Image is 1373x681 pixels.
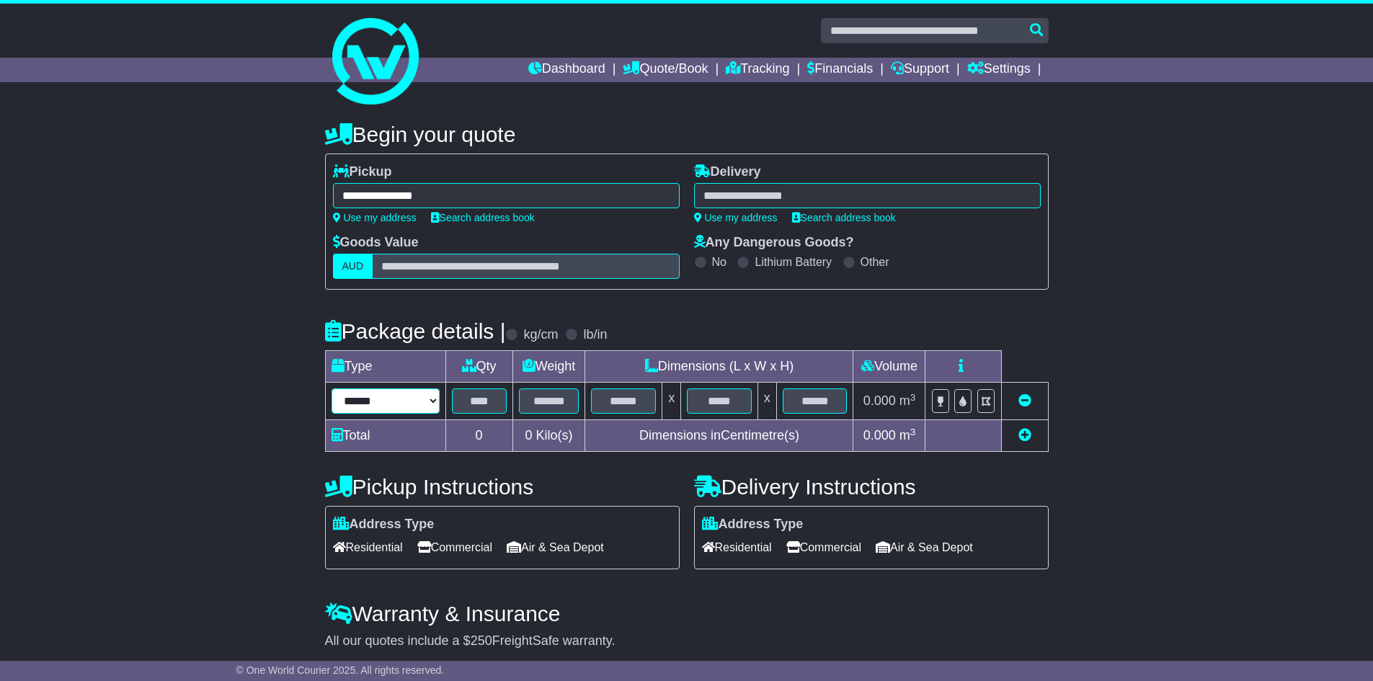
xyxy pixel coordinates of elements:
a: Search address book [431,212,535,223]
a: Remove this item [1018,393,1031,408]
a: Support [891,58,949,82]
td: Weight [512,351,585,383]
span: Residential [333,536,403,558]
span: 250 [471,633,492,648]
label: Address Type [333,517,435,533]
sup: 3 [910,392,916,403]
label: Address Type [702,517,804,533]
span: Commercial [786,536,861,558]
span: Air & Sea Depot [507,536,604,558]
a: Search address book [792,212,896,223]
a: Add new item [1018,428,1031,442]
td: 0 [445,420,512,452]
span: Commercial [417,536,492,558]
span: 0 [525,428,532,442]
h4: Pickup Instructions [325,475,680,499]
label: Pickup [333,164,392,180]
label: AUD [333,254,373,279]
sup: 3 [910,427,916,437]
a: Use my address [333,212,417,223]
td: Total [325,420,445,452]
h4: Package details | [325,319,506,343]
a: Quote/Book [623,58,708,82]
span: © One World Courier 2025. All rights reserved. [236,664,445,676]
span: Residential [702,536,772,558]
div: All our quotes include a $ FreightSafe warranty. [325,633,1049,649]
label: No [712,255,727,269]
span: m [899,393,916,408]
a: Use my address [694,212,778,223]
h4: Delivery Instructions [694,475,1049,499]
label: Other [861,255,889,269]
label: Lithium Battery [755,255,832,269]
label: Any Dangerous Goods? [694,235,854,251]
a: Tracking [726,58,789,82]
td: Dimensions in Centimetre(s) [585,420,853,452]
a: Dashboard [528,58,605,82]
label: Goods Value [333,235,419,251]
h4: Warranty & Insurance [325,602,1049,626]
td: Qty [445,351,512,383]
a: Settings [967,58,1031,82]
span: Air & Sea Depot [876,536,973,558]
span: 0.000 [863,428,896,442]
td: x [662,383,681,420]
label: Delivery [694,164,761,180]
h4: Begin your quote [325,123,1049,146]
a: Financials [807,58,873,82]
td: Dimensions (L x W x H) [585,351,853,383]
label: kg/cm [523,327,558,343]
td: Type [325,351,445,383]
span: 0.000 [863,393,896,408]
td: x [757,383,776,420]
span: m [899,428,916,442]
td: Kilo(s) [512,420,585,452]
label: lb/in [583,327,607,343]
td: Volume [853,351,925,383]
